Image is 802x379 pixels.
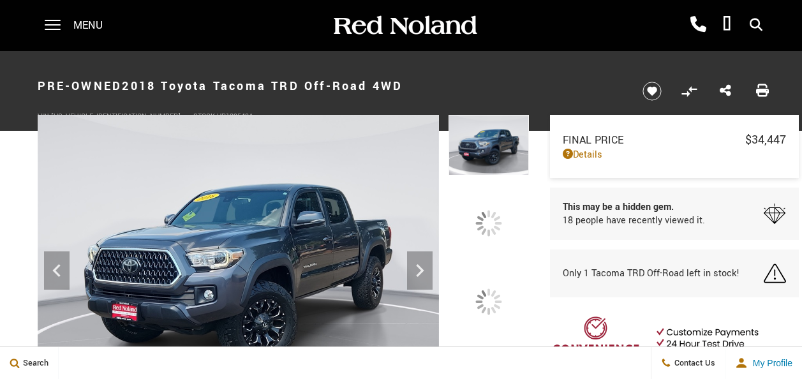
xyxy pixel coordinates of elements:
[745,131,786,148] span: $34,447
[20,357,48,369] span: Search
[193,112,217,121] span: Stock:
[671,357,715,369] span: Contact Us
[51,112,181,121] span: [US_VEHICLE_IDENTIFICATION_NUMBER]
[563,200,705,214] span: This may be a hidden gem.
[563,267,739,280] span: Only 1 Tacoma TRD Off-Road left in stock!
[679,82,699,101] button: Compare vehicle
[563,214,705,227] span: 18 people have recently viewed it.
[756,83,769,100] a: Print this Pre-Owned 2018 Toyota Tacoma TRD Off-Road 4WD
[331,15,478,37] img: Red Noland Auto Group
[563,131,786,148] a: Final Price $34,447
[38,78,123,94] strong: Pre-Owned
[449,115,529,175] img: Used 2018 Magnetic Gray Metallic Toyota TRD Off-Road image 1
[725,347,802,379] button: user-profile-menu
[38,112,51,121] span: VIN:
[720,83,731,100] a: Share this Pre-Owned 2018 Toyota Tacoma TRD Off-Road 4WD
[638,81,666,101] button: Save vehicle
[563,148,786,161] a: Details
[563,133,745,147] span: Final Price
[217,112,253,121] span: UP132542A
[38,61,621,112] h1: 2018 Toyota Tacoma TRD Off-Road 4WD
[748,358,792,368] span: My Profile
